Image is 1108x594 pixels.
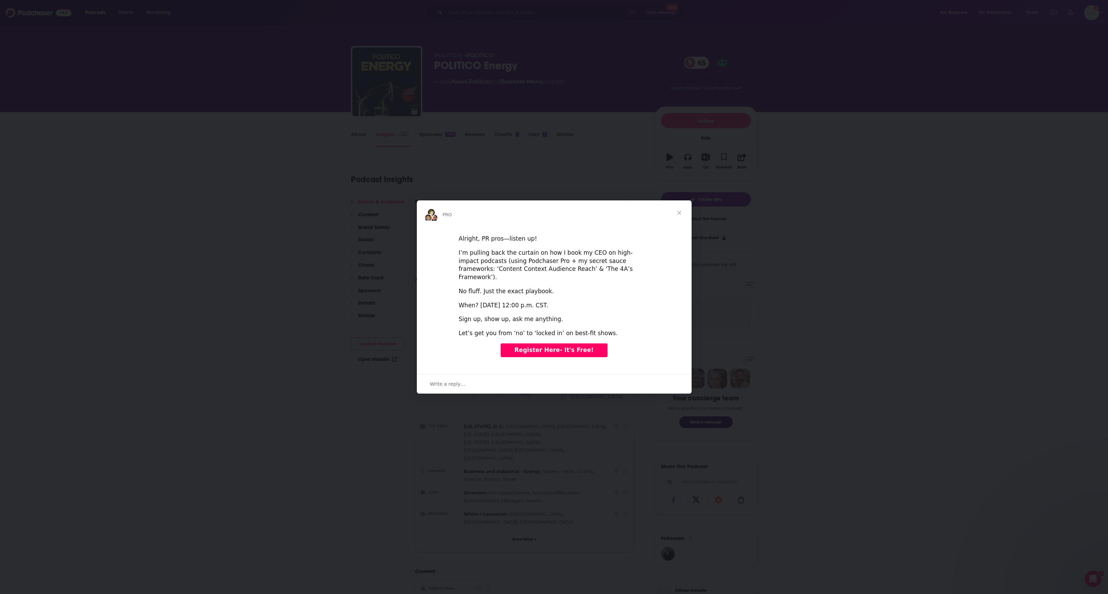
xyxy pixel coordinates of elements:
img: Dave avatar [424,214,432,222]
div: Alright, PR pros—listen up! [459,227,650,243]
img: Barbara avatar [427,208,435,217]
div: Let’s get you from ‘no’ to ‘locked in’ on best-fit shows. [459,329,650,338]
div: No fluff. Just the exact playbook. [459,287,650,296]
span: Register Here- It's Free! [514,346,594,353]
div: I’m pulling back the curtain on how I book my CEO on high-impact podcasts (using Podchaser Pro + ... [459,249,650,282]
span: Close [667,200,692,225]
div: Sign up, show up, ask me anything. [459,315,650,323]
span: PRO [443,212,452,217]
a: Register Here- It's Free! [501,343,607,357]
span: Write a reply… [430,379,466,388]
div: Open conversation and reply [417,374,692,394]
div: When? [DATE] 12:00 p.m. CST. [459,301,650,310]
img: Sydney avatar [430,214,438,222]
